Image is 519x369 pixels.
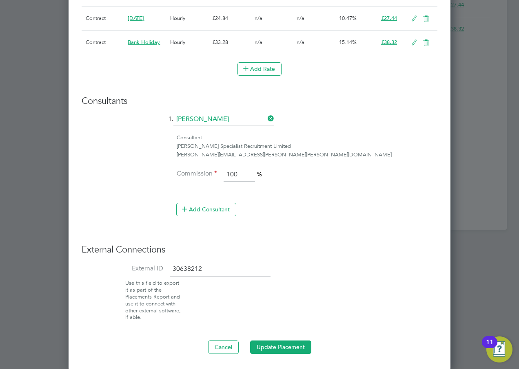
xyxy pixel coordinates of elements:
button: Open Resource Center, 11 new notifications [486,336,512,362]
span: [DATE] [128,15,144,22]
input: Search for... [173,113,274,125]
div: Hourly [168,31,210,54]
span: n/a [255,39,262,46]
label: External ID [82,264,163,273]
span: % [257,170,262,178]
div: [PERSON_NAME] Specialist Recruitment Limited [177,142,437,151]
div: 11 [486,342,493,353]
div: £33.28 [210,31,252,54]
span: Bank Holiday [128,39,160,46]
button: Cancel [208,340,239,354]
span: n/a [255,15,262,22]
div: Hourly [168,7,210,30]
div: £24.84 [210,7,252,30]
button: Update Placement [250,340,311,354]
h3: Consultants [82,95,437,107]
span: 10.47% [339,15,357,22]
button: Add Consultant [176,203,236,216]
button: Add Rate [237,62,282,75]
span: n/a [297,15,304,22]
span: Use this field to export it as part of the Placements Report and use it to connect with other ext... [125,279,181,321]
h3: External Connections [82,244,437,256]
li: 1. [82,113,437,134]
div: [PERSON_NAME][EMAIL_ADDRESS][PERSON_NAME][PERSON_NAME][DOMAIN_NAME] [177,151,437,159]
label: Commission [176,169,217,178]
span: n/a [297,39,304,46]
span: £27.44 [381,15,397,22]
div: Contract [84,7,126,30]
div: Consultant [177,134,437,142]
span: £38.32 [381,39,397,46]
span: 15.14% [339,39,357,46]
div: Contract [84,31,126,54]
